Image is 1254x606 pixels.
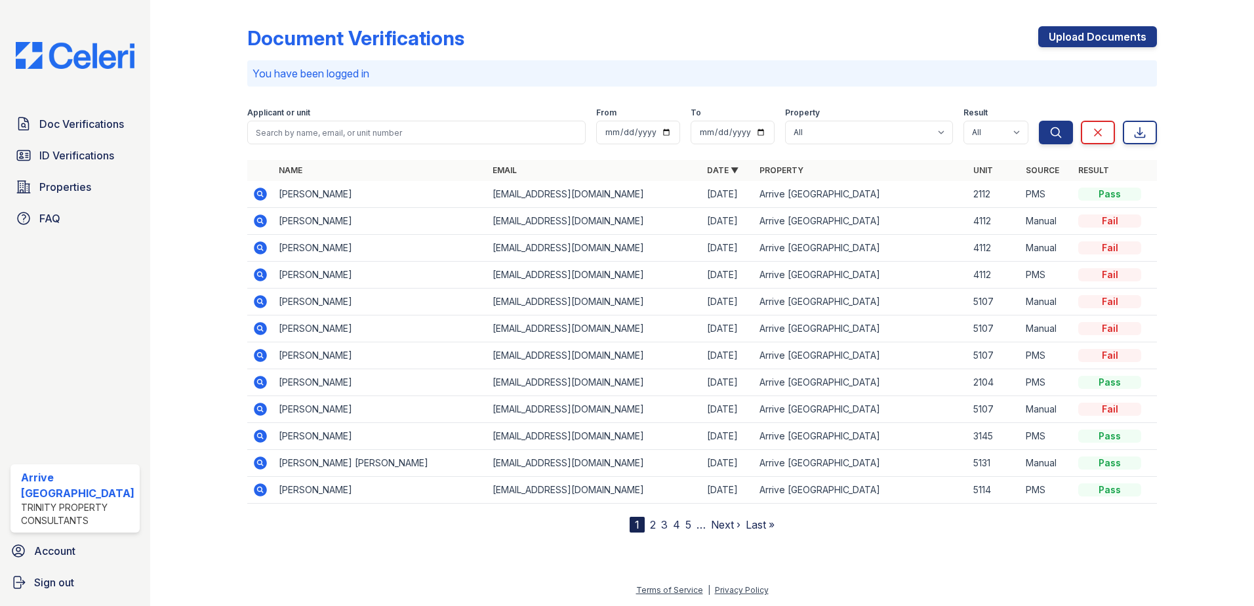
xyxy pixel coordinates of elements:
[973,165,993,175] a: Unit
[754,181,969,208] td: Arrive [GEOGRAPHIC_DATA]
[697,517,706,533] span: …
[754,450,969,477] td: Arrive [GEOGRAPHIC_DATA]
[1021,262,1073,289] td: PMS
[273,181,488,208] td: [PERSON_NAME]
[39,116,124,132] span: Doc Verifications
[968,342,1021,369] td: 5107
[968,369,1021,396] td: 2104
[754,235,969,262] td: Arrive [GEOGRAPHIC_DATA]
[273,477,488,504] td: [PERSON_NAME]
[1078,456,1141,470] div: Pass
[707,165,738,175] a: Date ▼
[754,289,969,315] td: Arrive [GEOGRAPHIC_DATA]
[708,585,710,595] div: |
[1021,315,1073,342] td: Manual
[39,179,91,195] span: Properties
[487,369,702,396] td: [EMAIL_ADDRESS][DOMAIN_NAME]
[1078,430,1141,443] div: Pass
[702,342,754,369] td: [DATE]
[487,342,702,369] td: [EMAIL_ADDRESS][DOMAIN_NAME]
[487,450,702,477] td: [EMAIL_ADDRESS][DOMAIN_NAME]
[1078,214,1141,228] div: Fail
[754,369,969,396] td: Arrive [GEOGRAPHIC_DATA]
[596,108,617,118] label: From
[968,423,1021,450] td: 3145
[1021,396,1073,423] td: Manual
[1078,268,1141,281] div: Fail
[273,396,488,423] td: [PERSON_NAME]
[273,315,488,342] td: [PERSON_NAME]
[702,208,754,235] td: [DATE]
[1021,477,1073,504] td: PMS
[1078,241,1141,254] div: Fail
[702,450,754,477] td: [DATE]
[702,289,754,315] td: [DATE]
[759,165,803,175] a: Property
[273,342,488,369] td: [PERSON_NAME]
[273,289,488,315] td: [PERSON_NAME]
[754,262,969,289] td: Arrive [GEOGRAPHIC_DATA]
[5,538,145,564] a: Account
[702,235,754,262] td: [DATE]
[5,569,145,596] a: Sign out
[1078,165,1109,175] a: Result
[661,518,668,531] a: 3
[630,517,645,533] div: 1
[279,165,302,175] a: Name
[1021,423,1073,450] td: PMS
[487,315,702,342] td: [EMAIL_ADDRESS][DOMAIN_NAME]
[34,543,75,559] span: Account
[273,262,488,289] td: [PERSON_NAME]
[1078,483,1141,496] div: Pass
[273,450,488,477] td: [PERSON_NAME] [PERSON_NAME]
[715,585,769,595] a: Privacy Policy
[1021,235,1073,262] td: Manual
[1078,349,1141,362] div: Fail
[1078,295,1141,308] div: Fail
[968,262,1021,289] td: 4112
[273,369,488,396] td: [PERSON_NAME]
[1078,403,1141,416] div: Fail
[754,208,969,235] td: Arrive [GEOGRAPHIC_DATA]
[247,26,464,50] div: Document Verifications
[1021,181,1073,208] td: PMS
[685,518,691,531] a: 5
[1021,208,1073,235] td: Manual
[10,111,140,137] a: Doc Verifications
[273,208,488,235] td: [PERSON_NAME]
[702,369,754,396] td: [DATE]
[968,235,1021,262] td: 4112
[247,108,310,118] label: Applicant or unit
[247,121,586,144] input: Search by name, email, or unit number
[1026,165,1059,175] a: Source
[702,423,754,450] td: [DATE]
[754,423,969,450] td: Arrive [GEOGRAPHIC_DATA]
[702,181,754,208] td: [DATE]
[39,211,60,226] span: FAQ
[1078,188,1141,201] div: Pass
[487,235,702,262] td: [EMAIL_ADDRESS][DOMAIN_NAME]
[487,396,702,423] td: [EMAIL_ADDRESS][DOMAIN_NAME]
[746,518,775,531] a: Last »
[754,396,969,423] td: Arrive [GEOGRAPHIC_DATA]
[10,142,140,169] a: ID Verifications
[968,450,1021,477] td: 5131
[10,205,140,232] a: FAQ
[487,423,702,450] td: [EMAIL_ADDRESS][DOMAIN_NAME]
[702,477,754,504] td: [DATE]
[273,423,488,450] td: [PERSON_NAME]
[39,148,114,163] span: ID Verifications
[273,235,488,262] td: [PERSON_NAME]
[1078,376,1141,389] div: Pass
[711,518,740,531] a: Next ›
[1021,342,1073,369] td: PMS
[968,477,1021,504] td: 5114
[702,262,754,289] td: [DATE]
[253,66,1152,81] p: You have been logged in
[636,585,703,595] a: Terms of Service
[968,289,1021,315] td: 5107
[10,174,140,200] a: Properties
[1078,322,1141,335] div: Fail
[487,208,702,235] td: [EMAIL_ADDRESS][DOMAIN_NAME]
